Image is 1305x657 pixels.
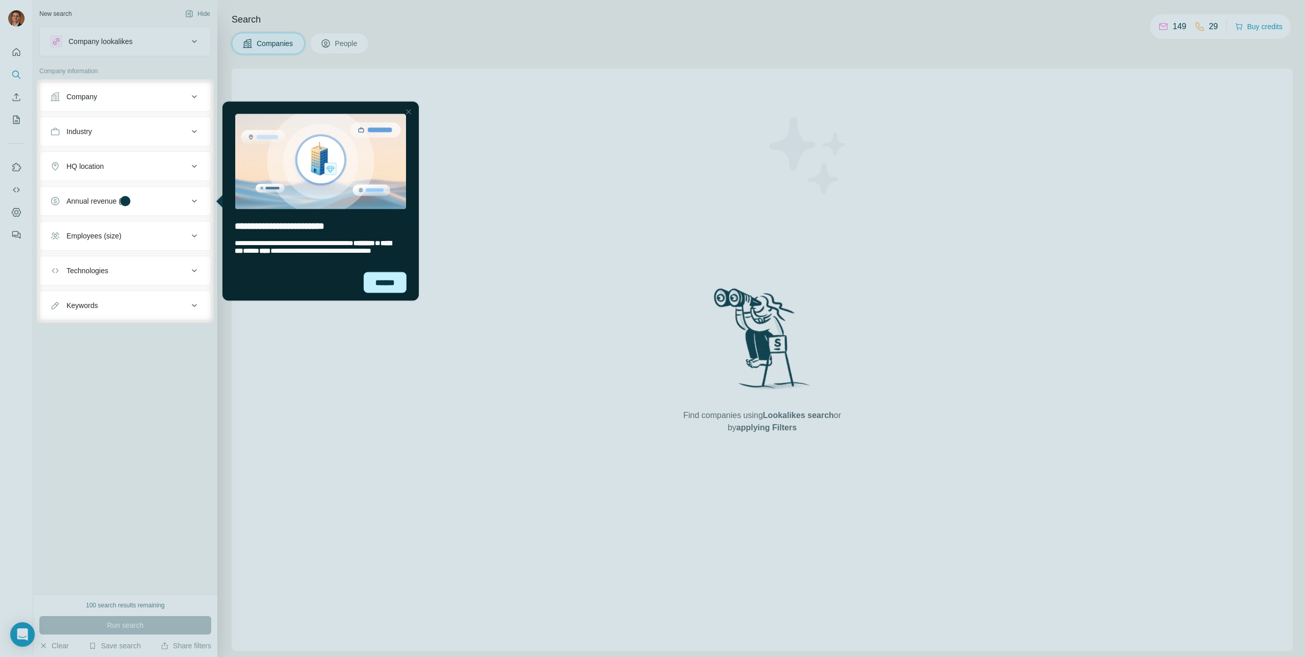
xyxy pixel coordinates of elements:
[40,293,211,318] button: Keywords
[40,154,211,179] button: HQ location
[66,92,97,102] div: Company
[66,126,92,137] div: Industry
[214,100,421,303] iframe: Tooltip
[66,300,98,311] div: Keywords
[66,231,121,241] div: Employees (size)
[66,196,127,206] div: Annual revenue ($)
[40,84,211,109] button: Company
[66,161,104,171] div: HQ location
[66,266,108,276] div: Technologies
[40,119,211,144] button: Industry
[40,258,211,283] button: Technologies
[40,224,211,248] button: Employees (size)
[40,189,211,213] button: Annual revenue ($)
